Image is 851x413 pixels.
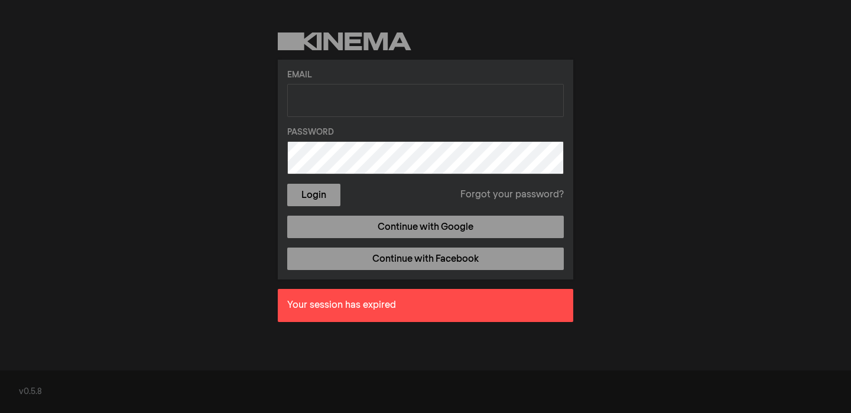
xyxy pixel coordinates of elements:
a: Forgot your password? [460,188,564,202]
a: Continue with Google [287,216,564,238]
label: Password [287,126,564,139]
label: Email [287,69,564,82]
div: Your session has expired [278,289,573,322]
button: Login [287,184,340,206]
a: Continue with Facebook [287,248,564,270]
div: v0.5.8 [19,386,832,398]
